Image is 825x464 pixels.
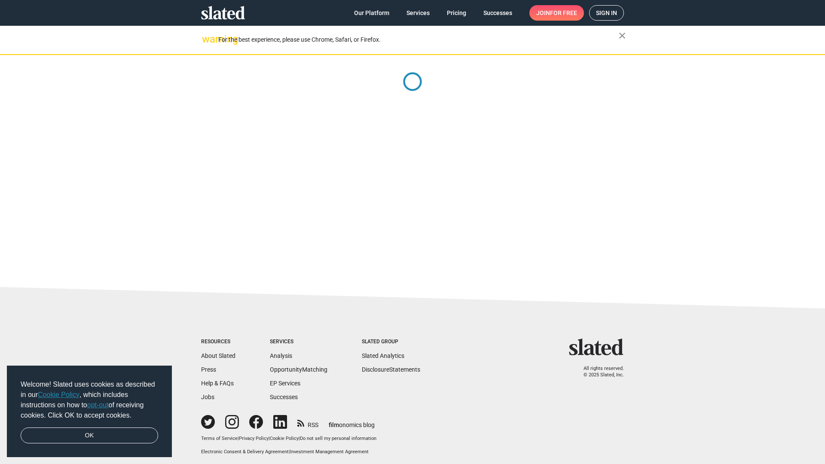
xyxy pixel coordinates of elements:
[477,5,519,21] a: Successes
[400,5,437,21] a: Services
[269,436,270,441] span: |
[483,5,512,21] span: Successes
[21,427,158,444] a: dismiss cookie message
[270,366,327,373] a: OpportunityMatching
[202,34,212,44] mat-icon: warning
[290,449,369,455] a: Investment Management Agreement
[574,366,624,378] p: All rights reserved. © 2025 Slated, Inc.
[7,366,172,458] div: cookieconsent
[596,6,617,20] span: Sign in
[297,416,318,429] a: RSS
[589,5,624,21] a: Sign in
[201,366,216,373] a: Press
[239,436,269,441] a: Privacy Policy
[406,5,430,21] span: Services
[617,31,627,41] mat-icon: close
[347,5,396,21] a: Our Platform
[300,436,376,442] button: Do not sell my personal information
[440,5,473,21] a: Pricing
[447,5,466,21] span: Pricing
[87,401,109,409] a: opt-out
[201,380,234,387] a: Help & FAQs
[21,379,158,421] span: Welcome! Slated uses cookies as described in our , which includes instructions on how to of recei...
[270,339,327,345] div: Services
[536,5,577,21] span: Join
[218,34,619,46] div: For the best experience, please use Chrome, Safari, or Firefox.
[329,421,339,428] span: film
[38,391,79,398] a: Cookie Policy
[270,394,298,400] a: Successes
[329,414,375,429] a: filmonomics blog
[529,5,584,21] a: Joinfor free
[270,352,292,359] a: Analysis
[270,436,299,441] a: Cookie Policy
[362,352,404,359] a: Slated Analytics
[270,380,300,387] a: EP Services
[362,339,420,345] div: Slated Group
[550,5,577,21] span: for free
[289,449,290,455] span: |
[299,436,300,441] span: |
[201,436,238,441] a: Terms of Service
[201,394,214,400] a: Jobs
[201,339,235,345] div: Resources
[201,449,289,455] a: Electronic Consent & Delivery Agreement
[362,366,420,373] a: DisclosureStatements
[354,5,389,21] span: Our Platform
[238,436,239,441] span: |
[201,352,235,359] a: About Slated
